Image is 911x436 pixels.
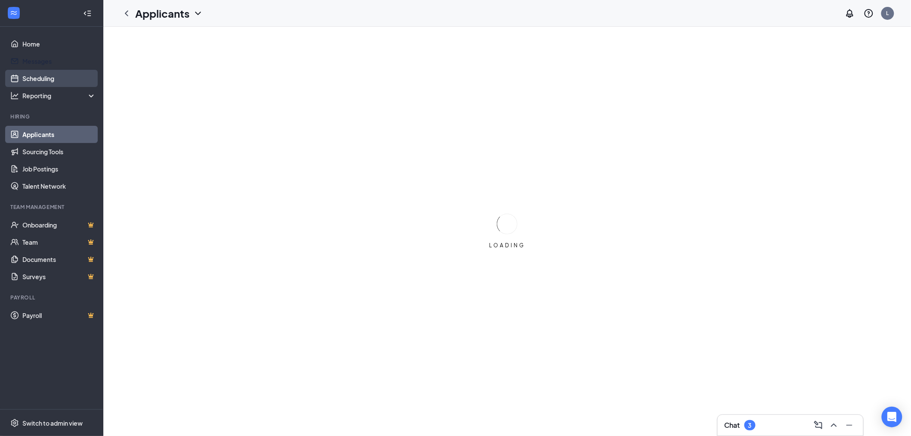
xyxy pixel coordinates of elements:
[845,8,855,19] svg: Notifications
[22,419,83,427] div: Switch to admin view
[22,126,96,143] a: Applicants
[844,420,855,430] svg: Minimize
[9,9,18,17] svg: WorkstreamLogo
[813,420,824,430] svg: ComposeMessage
[10,113,94,120] div: Hiring
[22,268,96,285] a: SurveysCrown
[193,8,203,19] svg: ChevronDown
[22,178,96,195] a: Talent Network
[22,234,96,251] a: TeamCrown
[22,91,96,100] div: Reporting
[22,143,96,160] a: Sourcing Tools
[121,8,132,19] svg: ChevronLeft
[10,419,19,427] svg: Settings
[22,160,96,178] a: Job Postings
[10,203,94,211] div: Team Management
[83,9,92,18] svg: Collapse
[10,294,94,301] div: Payroll
[22,70,96,87] a: Scheduling
[22,35,96,53] a: Home
[22,307,96,324] a: PayrollCrown
[882,407,902,427] div: Open Intercom Messenger
[748,422,752,429] div: 3
[827,418,841,432] button: ChevronUp
[886,9,889,17] div: L
[864,8,874,19] svg: QuestionInfo
[725,420,740,430] h3: Chat
[843,418,856,432] button: Minimize
[135,6,189,21] h1: Applicants
[22,53,96,70] a: Messages
[10,91,19,100] svg: Analysis
[812,418,825,432] button: ComposeMessage
[829,420,839,430] svg: ChevronUp
[486,242,529,249] div: LOADING
[22,216,96,234] a: OnboardingCrown
[22,251,96,268] a: DocumentsCrown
